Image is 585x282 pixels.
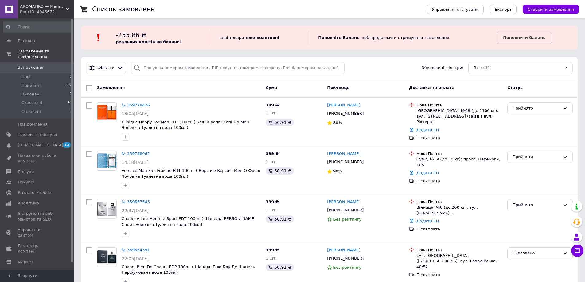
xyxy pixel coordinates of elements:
span: 14:18[DATE] [122,160,149,165]
span: Скасовані [21,100,42,106]
div: 50.91 ₴ [266,167,294,175]
span: Покупці [18,180,34,185]
span: AROMATIKO — Магазин парфумерії [20,4,66,9]
div: [PHONE_NUMBER] [326,110,365,118]
div: Вінниця, №6 (до 200 кг): вул. [PERSON_NAME], 3 [416,205,502,216]
h1: Список замовлень [92,6,154,13]
div: Ваш ID: 4045672 [20,9,74,15]
button: Управління статусами [427,5,484,14]
a: Фото товару [97,199,117,219]
span: 1 шт. [266,111,277,115]
span: Збережені фільтри: [422,65,463,71]
span: -255.86 ₴ [116,31,146,39]
a: [PERSON_NAME] [327,247,360,253]
a: № 359567543 [122,199,150,204]
a: Clinique Happy For Men EDT 100ml ( Клінік Хеппі Хепі Фо Мен Чоловіча Туалетна вода 100мл) [122,120,249,130]
a: Додати ЕН [416,171,439,175]
span: Доставка та оплата [409,85,454,90]
div: Нова Пошта [416,151,502,156]
span: Експорт [495,7,512,12]
span: Нові [21,74,30,80]
span: 0 [70,74,72,80]
span: Виконані [21,91,41,97]
div: [PHONE_NUMBER] [326,158,365,166]
a: Chanel Allure Homme Sport EDT 100ml ( Шанель [PERSON_NAME] Спорт Чоловіча Туалетна вода 100мл) [122,216,255,227]
span: Створити замовлення [528,7,574,12]
input: Пошук за номером замовлення, ПІБ покупця, номером телефону, Email, номером накладної [131,62,345,74]
div: Суми, №19 (до 30 кг): просп. Перемоги, 105 [416,156,502,168]
a: № 359564391 [122,248,150,252]
span: Versace Man Eau Fraiche EDT 100ml ( Версаче Вєрсачі Мен О Фреш Чоловіча Туалетна вода 100мл) [122,168,260,179]
div: 50.91 ₴ [266,264,294,271]
span: Показники роботи компанії [18,153,57,164]
span: 18:05[DATE] [122,111,149,116]
span: Без рейтингу [333,217,361,222]
span: Всі [474,65,480,71]
div: 50.91 ₴ [266,215,294,223]
img: Фото товару [97,250,116,264]
span: Гаманець компанії [18,243,57,254]
a: Фото товару [97,247,117,267]
span: 80% [333,120,342,125]
img: Фото товару [97,105,116,120]
div: Прийнято [513,154,560,160]
span: 1 шт. [266,208,277,212]
span: 22:37[DATE] [122,208,149,213]
div: Нова Пошта [416,102,502,108]
span: 13 [63,142,71,148]
span: Головна [18,38,35,44]
span: Фільтри [98,65,115,71]
div: 50.91 ₴ [266,119,294,126]
span: 90% [333,169,342,173]
b: вже неактивні [246,35,279,40]
span: 0 [70,91,72,97]
div: Прийнято [513,202,560,208]
button: Експорт [490,5,517,14]
div: Нова Пошта [416,199,502,205]
img: :exclamation: [94,33,103,42]
span: 399 ₴ [266,248,279,252]
b: Поповнити баланс [503,35,545,40]
span: 399 ₴ [266,151,279,156]
span: Управління статусами [432,7,479,12]
span: Замовлення [18,65,43,70]
a: Створити замовлення [517,7,579,11]
span: Повідомлення [18,122,48,127]
span: Маркет [18,259,33,265]
div: [PHONE_NUMBER] [326,254,365,262]
span: Статус [507,85,523,90]
span: Замовлення та повідомлення [18,48,74,60]
a: № 359778476 [122,103,150,107]
span: 382 [65,83,72,88]
div: , щоб продовжити отримувати замовлення [309,31,497,45]
span: Управління сайтом [18,227,57,238]
span: 1 шт. [266,256,277,261]
a: [PERSON_NAME] [327,151,360,157]
span: [DEMOGRAPHIC_DATA] [18,142,63,148]
span: Товари та послуги [18,132,57,137]
span: Покупець [327,85,349,90]
a: Chanel Bleu De Chanel EDP 100ml ( Шанель Блю Блу Де Шанель Парфумована вода 100мл) [122,265,255,275]
a: Поповнити баланс [497,32,552,44]
span: 399 ₴ [266,199,279,204]
span: 399 ₴ [266,103,279,107]
span: Прийняті [21,83,41,88]
span: Аналітика [18,200,39,206]
div: Післяплата [416,226,502,232]
input: Пошук [3,21,72,33]
span: Інструменти веб-майстра та SEO [18,211,57,222]
b: реальних коштів на балансі [116,40,181,44]
a: № 359748062 [122,151,150,156]
img: Фото товару [97,202,116,216]
a: Фото товару [97,102,117,122]
div: [GEOGRAPHIC_DATA], №68 (до 1100 кг): вул. [STREET_ADDRESS] (заїзд з вул. Ріхтера) [416,108,502,125]
button: Чат з покупцем [571,245,583,257]
img: Фото товару [97,153,116,168]
span: Cума [266,85,277,90]
span: 49 [68,100,72,106]
a: Фото товару [97,151,117,171]
span: Відгуки [18,169,34,175]
span: Каталог ProSale [18,190,51,195]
